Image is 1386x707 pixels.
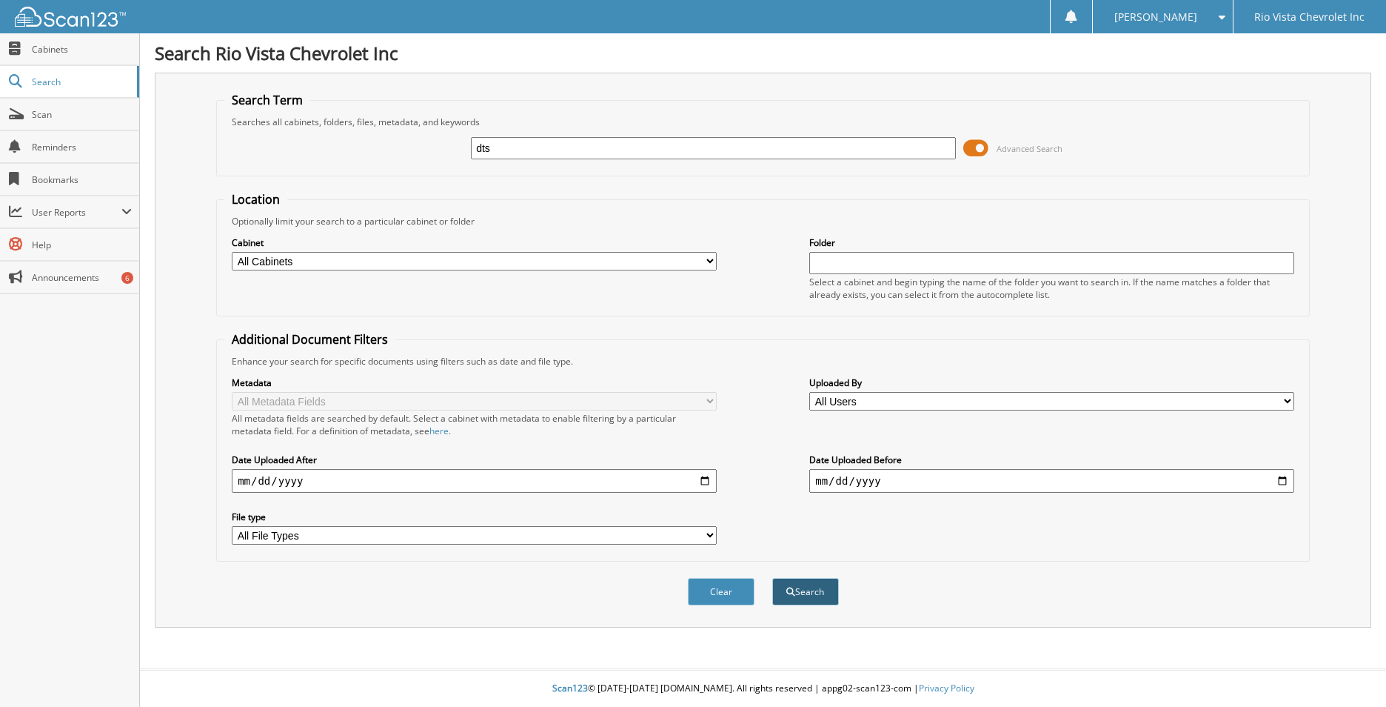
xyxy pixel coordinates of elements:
input: end [809,469,1294,493]
div: © [DATE]-[DATE] [DOMAIN_NAME]. All rights reserved | appg02-scan123-com | [140,671,1386,707]
label: File type [232,511,717,523]
label: Date Uploaded After [232,454,717,466]
label: Date Uploaded Before [809,454,1294,466]
button: Clear [688,578,754,605]
label: Cabinet [232,236,717,249]
span: Reminders [32,141,132,153]
a: Privacy Policy [919,682,974,694]
iframe: Chat Widget [1312,636,1386,707]
span: Rio Vista Chevrolet Inc [1254,13,1365,21]
span: Scan [32,108,132,121]
label: Folder [809,236,1294,249]
span: Cabinets [32,43,132,56]
span: User Reports [32,206,121,219]
input: start [232,469,717,493]
img: scan123-logo-white.svg [15,7,126,27]
div: All metadata fields are searched by default. Select a cabinet with metadata to enable filtering b... [232,412,717,437]
div: Select a cabinet and begin typing the name of the folder you want to search in. If the name match... [809,276,1294,301]
legend: Search Term [224,92,310,108]
div: Enhance your search for specific documents using filters such as date and file type. [224,355,1302,368]
span: Announcements [32,271,132,284]
h1: Search Rio Vista Chevrolet Inc [155,41,1371,65]
button: Search [772,578,839,605]
div: Searches all cabinets, folders, files, metadata, and keywords [224,116,1302,128]
legend: Additional Document Filters [224,331,395,348]
div: Optionally limit your search to a particular cabinet or folder [224,215,1302,228]
a: here [429,425,449,437]
legend: Location [224,191,287,208]
label: Metadata [232,376,717,389]
div: 6 [121,272,133,284]
span: Search [32,76,130,88]
span: Bookmarks [32,173,132,186]
span: [PERSON_NAME] [1114,13,1197,21]
label: Uploaded By [809,376,1294,389]
span: Advanced Search [997,143,1062,154]
span: Scan123 [552,682,588,694]
span: Help [32,239,132,251]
